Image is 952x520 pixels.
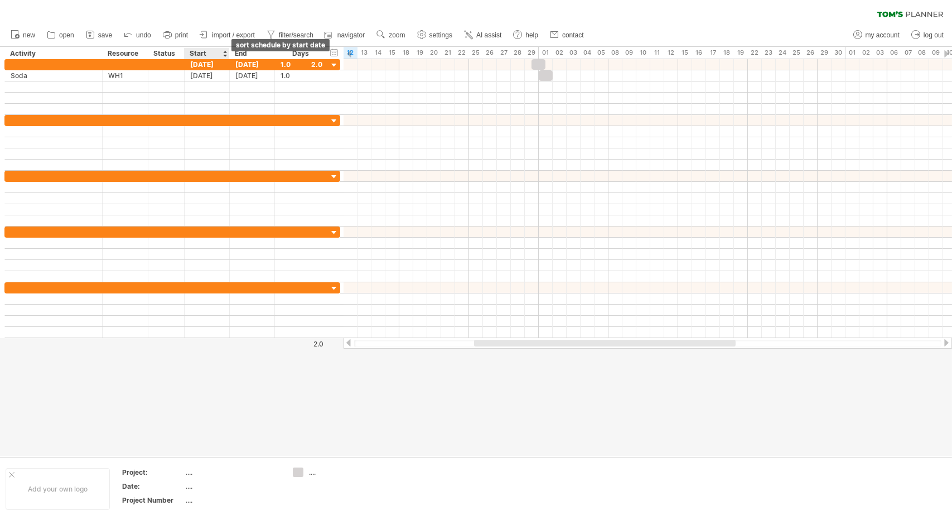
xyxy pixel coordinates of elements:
[497,47,511,59] div: Wednesday, 27 August 2025
[832,47,845,59] div: Tuesday, 30 September 2025
[399,47,413,59] div: Monday, 18 August 2025
[706,47,720,59] div: Wednesday, 17 September 2025
[511,47,525,59] div: Thursday, 28 August 2025
[276,340,323,348] div: 2.0
[622,47,636,59] div: Tuesday, 9 September 2025
[121,28,154,42] a: undo
[197,28,258,42] a: import / export
[720,47,734,59] div: Thursday, 18 September 2025
[83,28,115,42] a: save
[692,47,706,59] div: Tuesday, 16 September 2025
[10,48,96,59] div: Activity
[337,31,365,39] span: navigator
[567,47,581,59] div: Wednesday, 3 September 2025
[231,39,330,51] div: sort schedule by start date
[190,48,223,59] div: Start
[186,468,279,477] div: ....
[915,47,929,59] div: Wednesday, 8 October 2025
[59,31,74,39] span: open
[734,47,748,59] div: Friday, 19 September 2025
[281,59,322,70] div: 1.0
[818,47,832,59] div: Monday, 29 September 2025
[309,468,370,477] div: ....
[562,31,584,39] span: contact
[186,495,279,505] div: ....
[461,28,505,42] a: AI assist
[23,31,35,39] span: new
[887,47,901,59] div: Monday, 6 October 2025
[44,28,78,42] a: open
[776,47,790,59] div: Wednesday, 24 September 2025
[455,47,469,59] div: Friday, 22 August 2025
[185,70,230,81] div: [DATE]
[122,468,183,477] div: Project:
[264,28,317,42] a: filter/search
[483,47,497,59] div: Tuesday, 26 August 2025
[866,31,900,39] span: my account
[581,47,595,59] div: Thursday, 4 September 2025
[539,47,553,59] div: Monday, 1 September 2025
[8,28,38,42] a: new
[908,28,947,42] a: log out
[859,47,873,59] div: Thursday, 2 October 2025
[804,47,818,59] div: Friday, 26 September 2025
[441,47,455,59] div: Thursday, 21 August 2025
[427,47,441,59] div: Wednesday, 20 August 2025
[429,31,452,39] span: settings
[279,31,313,39] span: filter/search
[608,47,622,59] div: Monday, 8 September 2025
[153,48,178,59] div: Status
[650,47,664,59] div: Thursday, 11 September 2025
[371,47,385,59] div: Thursday, 14 August 2025
[186,482,279,491] div: ....
[385,47,399,59] div: Friday, 15 August 2025
[122,495,183,505] div: Project Number
[230,59,275,70] div: [DATE]
[414,28,456,42] a: settings
[136,31,151,39] span: undo
[413,47,427,59] div: Tuesday, 19 August 2025
[230,70,275,81] div: [DATE]
[525,47,539,59] div: Friday, 29 August 2025
[322,28,368,42] a: navigator
[924,31,944,39] span: log out
[901,47,915,59] div: Tuesday, 7 October 2025
[790,47,804,59] div: Thursday, 25 September 2025
[108,70,142,81] div: WH1
[6,468,110,510] div: Add your own logo
[212,31,255,39] span: import / export
[11,70,96,81] div: Soda
[476,31,501,39] span: AI assist
[553,47,567,59] div: Tuesday, 2 September 2025
[274,48,327,59] div: Days
[185,59,230,70] div: [DATE]
[281,70,322,81] div: 1.0
[525,31,538,39] span: help
[122,482,183,491] div: Date:
[762,47,776,59] div: Tuesday, 23 September 2025
[510,28,542,42] a: help
[357,47,371,59] div: Wednesday, 13 August 2025
[160,28,191,42] a: print
[748,47,762,59] div: Monday, 22 September 2025
[636,47,650,59] div: Wednesday, 10 September 2025
[929,47,943,59] div: Thursday, 9 October 2025
[845,47,859,59] div: Wednesday, 1 October 2025
[547,28,587,42] a: contact
[98,31,112,39] span: save
[235,48,268,59] div: End
[389,31,405,39] span: zoom
[374,28,408,42] a: zoom
[873,47,887,59] div: Friday, 3 October 2025
[469,47,483,59] div: Monday, 25 August 2025
[678,47,692,59] div: Monday, 15 September 2025
[344,47,357,59] div: Tuesday, 12 August 2025
[595,47,608,59] div: Friday, 5 September 2025
[850,28,903,42] a: my account
[664,47,678,59] div: Friday, 12 September 2025
[108,48,142,59] div: Resource
[175,31,188,39] span: print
